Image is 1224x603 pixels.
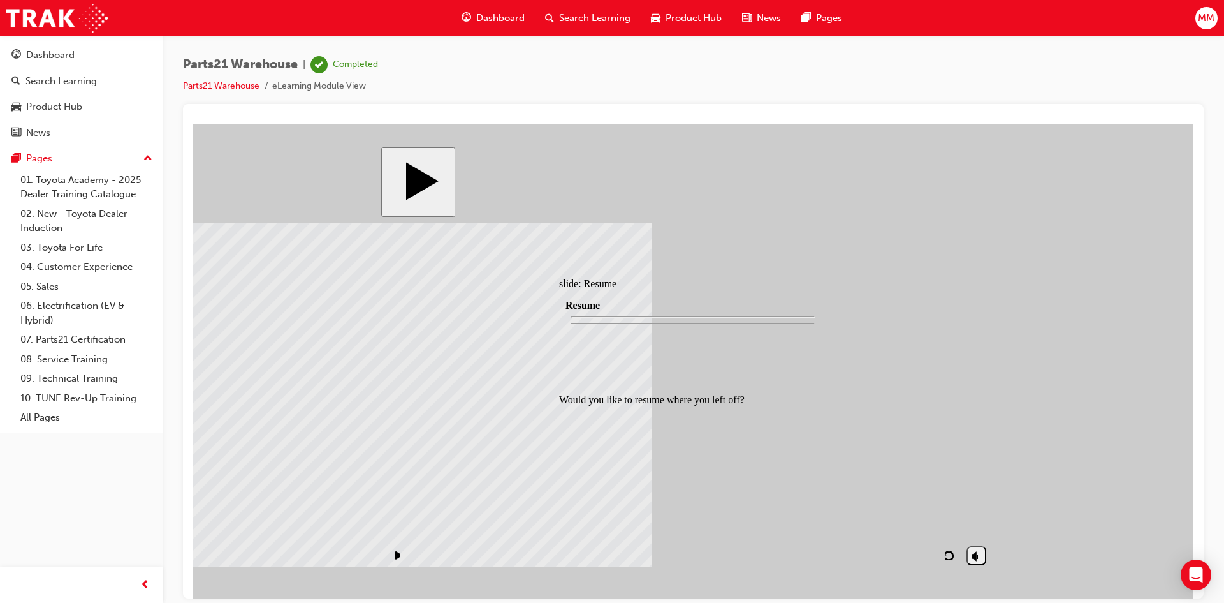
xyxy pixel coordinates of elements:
[451,5,535,31] a: guage-iconDashboard
[26,100,82,114] div: Product Hub
[5,147,157,170] button: Pages
[5,121,157,145] a: News
[183,80,259,91] a: Parts21 Warehouse
[333,59,378,71] div: Completed
[15,238,157,258] a: 03. Toyota For Life
[791,5,852,31] a: pages-iconPages
[535,5,641,31] a: search-iconSearch Learning
[462,10,471,26] span: guage-icon
[272,79,366,94] li: eLearning Module View
[15,350,157,369] a: 08. Service Training
[25,74,97,89] div: Search Learning
[15,330,157,350] a: 07. Parts21 Certification
[545,10,554,26] span: search-icon
[26,48,75,63] div: Dashboard
[641,5,732,31] a: car-iconProduct Hub
[11,101,21,113] span: car-icon
[666,11,722,26] span: Product Hub
[651,10,660,26] span: car-icon
[1195,7,1218,29] button: MM
[5,41,157,147] button: DashboardSearch LearningProduct HubNews
[11,76,20,87] span: search-icon
[15,369,157,389] a: 09. Technical Training
[310,56,328,73] span: learningRecordVerb_COMPLETE-icon
[1181,560,1211,590] div: Open Intercom Messenger
[15,170,157,204] a: 01. Toyota Academy - 2025 Dealer Training Catalogue
[11,50,21,61] span: guage-icon
[15,408,157,428] a: All Pages
[5,95,157,119] a: Product Hub
[26,151,52,166] div: Pages
[5,70,157,93] a: Search Learning
[183,57,298,72] span: Parts21 Warehouse
[372,175,407,186] span: Resume
[1198,11,1214,26] span: MM
[15,257,157,277] a: 04. Customer Experience
[366,154,634,165] div: slide: Resume
[26,126,50,140] div: News
[732,5,791,31] a: news-iconNews
[757,11,781,26] span: News
[476,11,525,26] span: Dashboard
[140,577,150,593] span: prev-icon
[5,43,157,67] a: Dashboard
[15,204,157,238] a: 02. New - Toyota Dealer Induction
[15,277,157,297] a: 05. Sales
[742,10,752,26] span: news-icon
[15,389,157,408] a: 10. TUNE Rev-Up Training
[15,296,157,330] a: 06. Electrification (EV & Hybrid)
[11,128,21,139] span: news-icon
[303,57,305,72] span: |
[6,4,108,33] img: Trak
[801,10,811,26] span: pages-icon
[816,11,842,26] span: Pages
[11,153,21,165] span: pages-icon
[559,11,630,26] span: Search Learning
[143,151,152,167] span: up-icon
[366,270,634,281] p: Would you like to resume where you left off?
